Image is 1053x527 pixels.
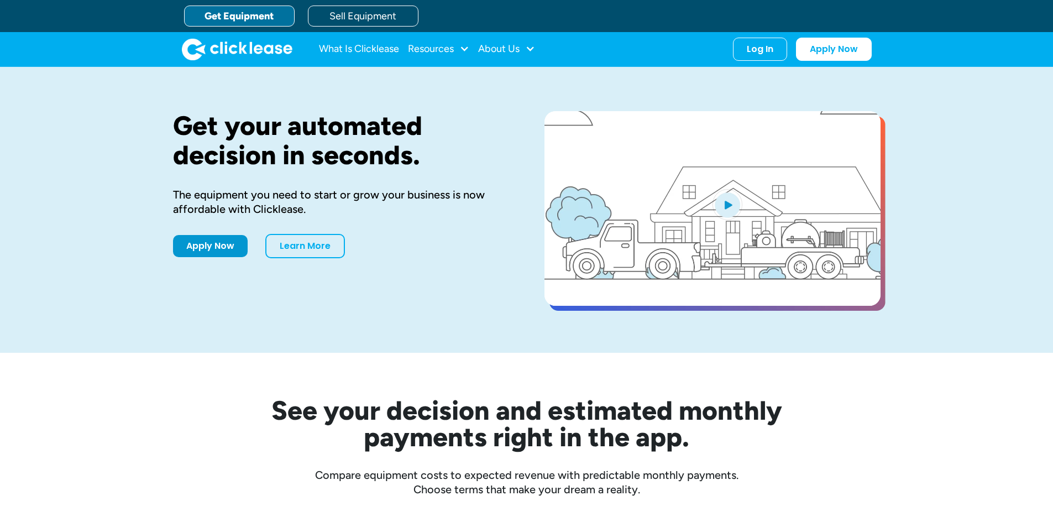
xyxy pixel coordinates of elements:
[265,234,345,258] a: Learn More
[319,38,399,60] a: What Is Clicklease
[544,111,881,306] a: open lightbox
[308,6,418,27] a: Sell Equipment
[173,187,509,216] div: The equipment you need to start or grow your business is now affordable with Clicklease.
[217,397,836,450] h2: See your decision and estimated monthly payments right in the app.
[184,6,295,27] a: Get Equipment
[478,38,535,60] div: About Us
[173,111,509,170] h1: Get your automated decision in seconds.
[713,189,742,220] img: Blue play button logo on a light blue circular background
[747,44,773,55] div: Log In
[173,235,248,257] a: Apply Now
[408,38,469,60] div: Resources
[182,38,292,60] a: home
[796,38,872,61] a: Apply Now
[182,38,292,60] img: Clicklease logo
[173,468,881,497] div: Compare equipment costs to expected revenue with predictable monthly payments. Choose terms that ...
